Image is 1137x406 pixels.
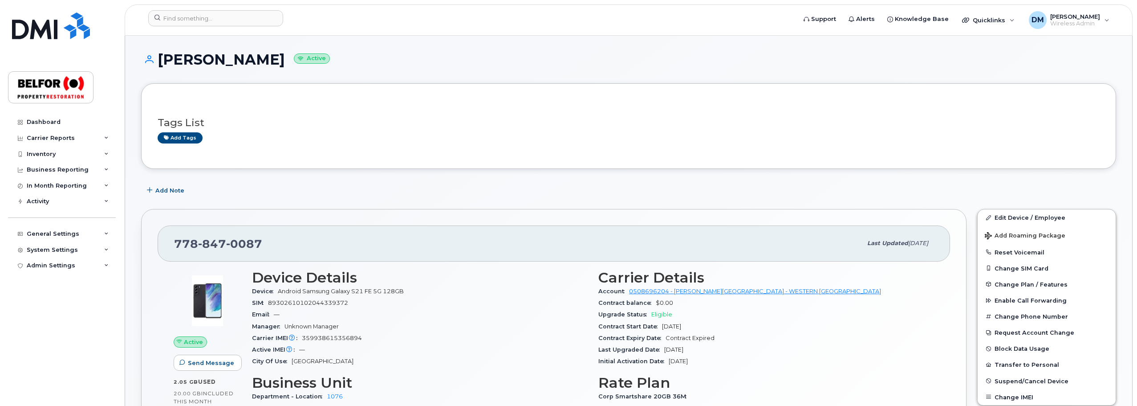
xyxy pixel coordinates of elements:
[995,377,1068,384] span: Suspend/Cancel Device
[978,373,1116,389] button: Suspend/Cancel Device
[598,335,666,341] span: Contract Expiry Date
[978,226,1116,244] button: Add Roaming Package
[978,260,1116,276] button: Change SIM Card
[252,288,278,295] span: Device
[995,297,1067,304] span: Enable Call Forwarding
[158,132,203,144] a: Add tags
[252,346,299,353] span: Active IMEI
[141,182,192,198] button: Add Note
[666,335,715,341] span: Contract Expired
[284,323,339,330] span: Unknown Manager
[274,311,280,318] span: —
[867,240,908,246] span: Last updated
[252,270,588,286] h3: Device Details
[995,281,1068,287] span: Change Plan / Features
[629,288,881,295] a: 0508696204 - [PERSON_NAME][GEOGRAPHIC_DATA] - WESTERN [GEOGRAPHIC_DATA]
[978,244,1116,260] button: Reset Voicemail
[598,323,662,330] span: Contract Start Date
[978,357,1116,373] button: Transfer to Personal
[908,240,928,246] span: [DATE]
[252,375,588,391] h3: Business Unit
[302,335,362,341] span: 359938615356894
[294,53,330,64] small: Active
[327,393,343,400] a: 1076
[598,346,664,353] span: Last Upgraded Date
[252,335,302,341] span: Carrier IMEI
[978,276,1116,292] button: Change Plan / Features
[198,237,226,250] span: 847
[174,379,198,385] span: 2.05 GB
[174,355,242,371] button: Send Message
[292,358,353,365] span: [GEOGRAPHIC_DATA]
[598,358,669,365] span: Initial Activation Date
[978,389,1116,405] button: Change IMEI
[978,340,1116,357] button: Block Data Usage
[184,338,203,346] span: Active
[198,378,216,385] span: used
[669,358,688,365] span: [DATE]
[181,274,234,328] img: image20231002-3703462-abbrul.jpeg
[141,52,1116,67] h1: [PERSON_NAME]
[226,237,262,250] span: 0087
[598,288,629,295] span: Account
[174,237,262,250] span: 778
[252,358,292,365] span: City Of Use
[978,308,1116,324] button: Change Phone Number
[656,299,673,306] span: $0.00
[174,390,234,405] span: included this month
[268,299,348,306] span: 89302610102044339372
[252,323,284,330] span: Manager
[978,209,1116,226] a: Edit Device / Employee
[978,292,1116,308] button: Enable Call Forwarding
[598,299,656,306] span: Contract balance
[252,393,327,400] span: Department - Location
[598,375,934,391] h3: Rate Plan
[252,311,274,318] span: Email
[651,311,672,318] span: Eligible
[662,323,681,330] span: [DATE]
[598,270,934,286] h3: Carrier Details
[155,186,184,195] span: Add Note
[188,359,234,367] span: Send Message
[598,311,651,318] span: Upgrade Status
[174,390,201,397] span: 20.00 GB
[598,393,691,400] span: Corp Smartshare 20GB 36M
[664,346,683,353] span: [DATE]
[278,288,404,295] span: Android Samsung Galaxy S21 FE 5G 128GB
[252,299,268,306] span: SIM
[985,232,1065,241] span: Add Roaming Package
[158,117,1100,128] h3: Tags List
[978,324,1116,340] button: Request Account Change
[299,346,305,353] span: —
